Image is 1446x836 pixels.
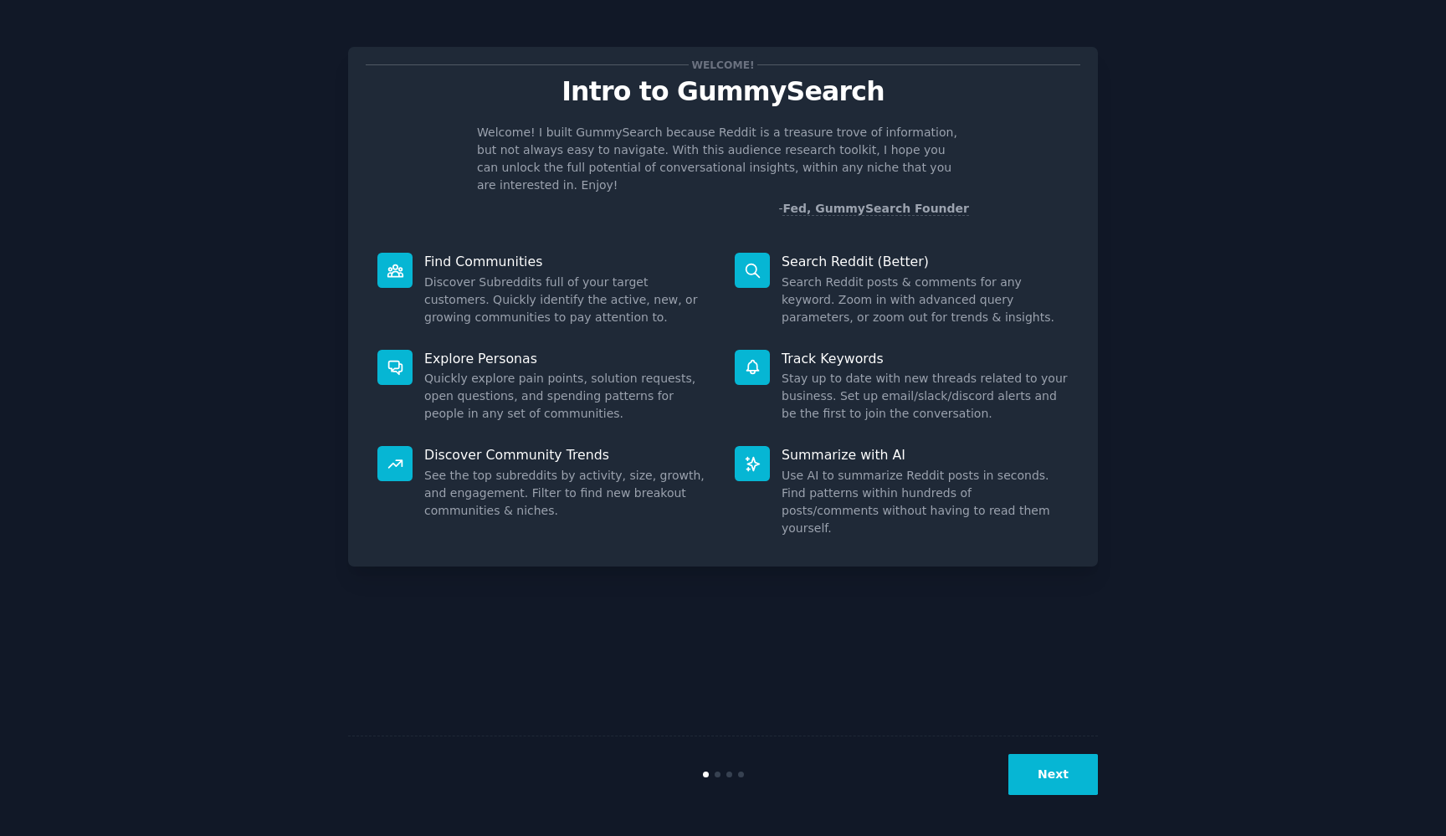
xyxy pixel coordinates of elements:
[424,350,711,367] p: Explore Personas
[778,200,969,218] div: -
[424,467,711,520] dd: See the top subreddits by activity, size, growth, and engagement. Filter to find new breakout com...
[782,350,1069,367] p: Track Keywords
[782,446,1069,464] p: Summarize with AI
[424,253,711,270] p: Find Communities
[782,253,1069,270] p: Search Reddit (Better)
[782,274,1069,326] dd: Search Reddit posts & comments for any keyword. Zoom in with advanced query parameters, or zoom o...
[782,370,1069,423] dd: Stay up to date with new threads related to your business. Set up email/slack/discord alerts and ...
[1008,754,1098,795] button: Next
[689,56,757,74] span: Welcome!
[424,274,711,326] dd: Discover Subreddits full of your target customers. Quickly identify the active, new, or growing c...
[424,446,711,464] p: Discover Community Trends
[366,77,1080,106] p: Intro to GummySearch
[782,467,1069,537] dd: Use AI to summarize Reddit posts in seconds. Find patterns within hundreds of posts/comments with...
[424,370,711,423] dd: Quickly explore pain points, solution requests, open questions, and spending patterns for people ...
[477,124,969,194] p: Welcome! I built GummySearch because Reddit is a treasure trove of information, but not always ea...
[782,202,969,216] a: Fed, GummySearch Founder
